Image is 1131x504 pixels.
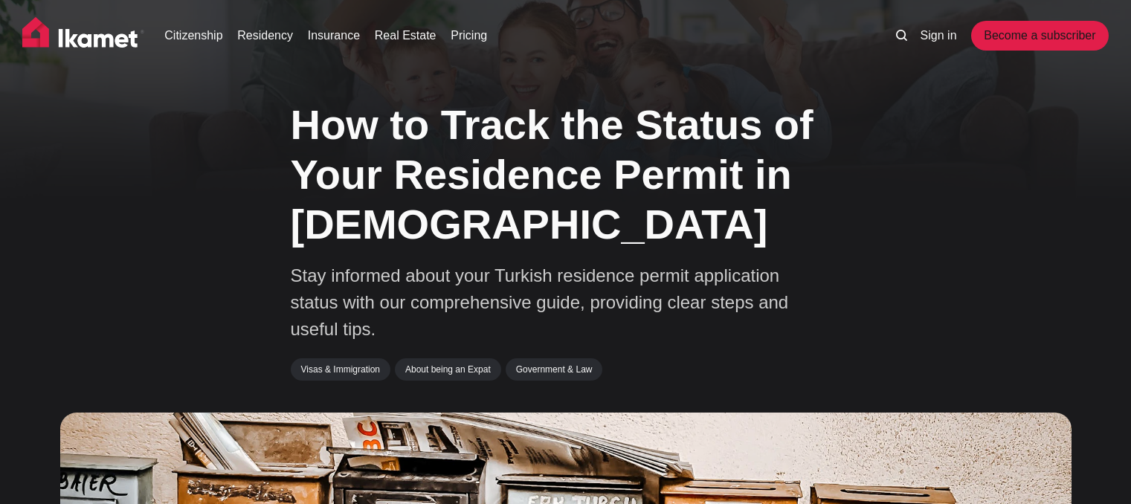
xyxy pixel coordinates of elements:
[291,100,841,250] h1: How to Track the Status of Your Residence Permit in [DEMOGRAPHIC_DATA]
[395,358,501,381] a: About being an Expat
[164,27,222,45] a: Citizenship
[375,27,436,45] a: Real Estate
[921,27,957,45] a: Sign in
[451,27,487,45] a: Pricing
[291,262,811,343] p: Stay informed about your Turkish residence permit application status with our comprehensive guide...
[506,358,603,381] a: Government & Law
[237,27,293,45] a: Residency
[308,27,360,45] a: Insurance
[22,17,144,54] img: Ikamet home
[971,21,1108,51] a: Become a subscriber
[291,358,390,381] a: Visas & Immigration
